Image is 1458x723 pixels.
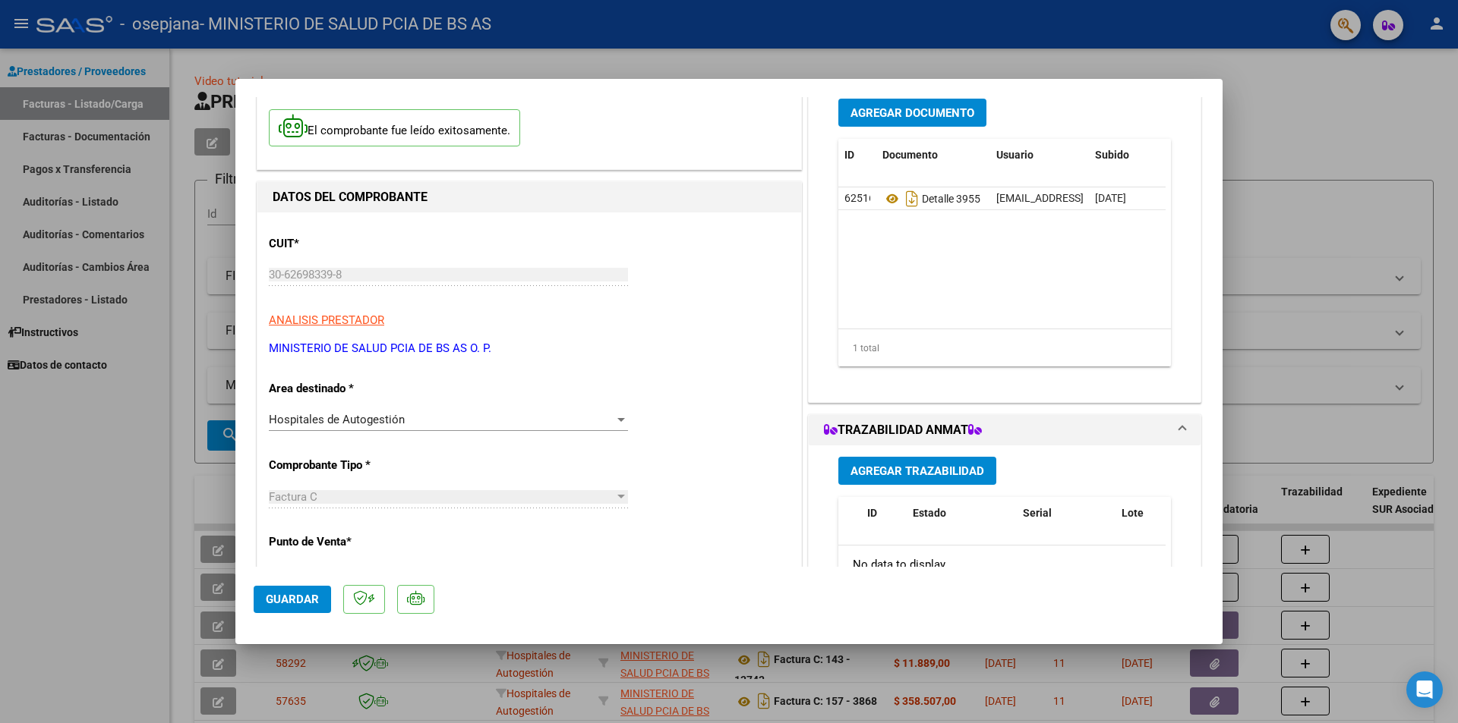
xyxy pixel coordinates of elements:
span: ANALISIS PRESTADOR [269,313,384,327]
span: Usuario [996,149,1034,161]
div: 1 total [838,329,1171,367]
datatable-header-cell: Serial [1017,497,1116,547]
p: El comprobante fue leído exitosamente. [269,109,520,146]
h1: TRAZABILIDAD ANMAT [824,421,982,439]
button: Agregar Documento [838,99,986,127]
span: Serial [1023,507,1052,519]
strong: DATOS DEL COMPROBANTE [273,190,428,204]
p: CUIT [269,235,425,253]
datatable-header-cell: Lote [1116,497,1180,547]
span: 62516 [844,192,875,204]
mat-expansion-panel-header: TRAZABILIDAD ANMAT [809,415,1201,445]
span: Agregar Trazabilidad [850,464,984,478]
p: Area destinado * [269,380,425,398]
p: Punto de Venta [269,533,425,551]
span: [DATE] [1095,192,1126,204]
span: Factura C [269,490,317,504]
i: Descargar documento [902,187,922,211]
datatable-header-cell: ID [838,139,876,171]
span: Agregar Documento [850,106,974,120]
span: Guardar [266,593,319,606]
p: Comprobante Tipo * [269,457,425,474]
span: Estado [913,507,946,519]
div: Open Intercom Messenger [1406,671,1443,708]
button: Guardar [254,586,331,613]
datatable-header-cell: Acción [1165,139,1241,171]
span: Hospitales de Autogestión [269,413,405,426]
span: ID [867,507,877,519]
span: Subido [1095,149,1129,161]
datatable-header-cell: Usuario [990,139,1089,171]
datatable-header-cell: ID [861,497,907,547]
button: Agregar Trazabilidad [838,457,996,485]
datatable-header-cell: Estado [907,497,1017,547]
div: No data to display [838,545,1166,583]
datatable-header-cell: Documento [876,139,990,171]
span: Documento [882,149,938,161]
datatable-header-cell: Subido [1089,139,1165,171]
div: DOCUMENTACIÓN RESPALDATORIA [809,87,1201,402]
span: Detalle 3955 [882,193,980,205]
span: Lote [1122,507,1144,519]
span: ID [844,149,854,161]
p: MINISTERIO DE SALUD PCIA DE BS AS O. P. [269,340,790,357]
